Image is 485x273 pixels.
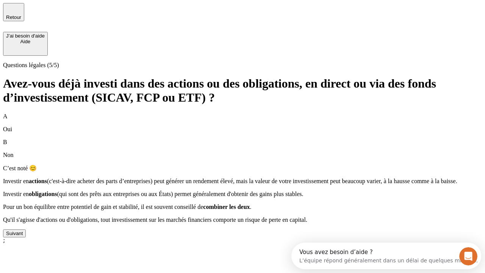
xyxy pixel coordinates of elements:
div: Aide [6,39,45,44]
span: (qui sont des prêts aux entreprises ou aux États) permet généralement d'obtenir des gains plus st... [57,191,304,197]
p: Oui [3,126,482,133]
span: Retour [6,14,21,20]
div: L’équipe répond généralement dans un délai de quelques minutes. [8,13,186,20]
div: Vous avez besoin d’aide ? [8,6,186,13]
button: Suivant [3,229,26,237]
iframe: Intercom live chat discovery launcher [291,243,481,269]
p: Questions légales (5/5) [3,62,482,69]
span: Pour un bon équilibre entre potentiel de gain et stabilité, il est souvent conseillé de [3,204,203,210]
div: ; [3,237,482,243]
div: Suivant [6,231,23,236]
h1: Avez-vous déjà investi dans des actions ou des obligations, en direct ou via des fonds d’investis... [3,77,482,105]
p: A [3,113,482,120]
div: Ouvrir le Messenger Intercom [3,3,209,24]
iframe: Intercom live chat [459,247,477,265]
button: Retour [3,3,24,21]
span: Investir en [3,191,29,197]
span: actions [29,178,47,184]
span: . [250,204,252,210]
p: Non [3,152,482,158]
p: B [3,139,482,146]
span: obligations [29,191,57,197]
button: J’ai besoin d'aideAide [3,32,48,56]
div: J’ai besoin d'aide [6,33,45,39]
span: combiner les deux [203,204,250,210]
span: (c'est-à-dire acheter des parts d’entreprises) peut générer un rendement élevé, mais la valeur de... [47,178,457,184]
span: Qu'il s'agisse d'actions ou d'obligations, tout investissement sur les marchés financiers comport... [3,217,307,223]
span: C’est noté 😊 [3,165,37,171]
span: Investir en [3,178,29,184]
